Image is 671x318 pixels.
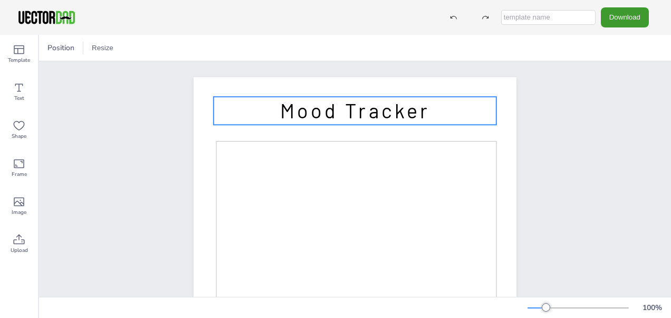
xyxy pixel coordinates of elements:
input: template name [501,10,596,25]
span: Position [45,43,76,53]
img: VectorDad-1.png [17,10,76,25]
span: Image [12,208,26,217]
span: Frame [12,170,27,179]
button: Resize [88,40,118,57]
button: Download [601,7,649,27]
div: 100 % [639,303,665,313]
span: Upload [11,246,28,255]
span: Text [14,94,24,102]
span: Template [8,56,30,64]
span: Shape [12,132,26,141]
span: Mood Tracker [280,98,430,123]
